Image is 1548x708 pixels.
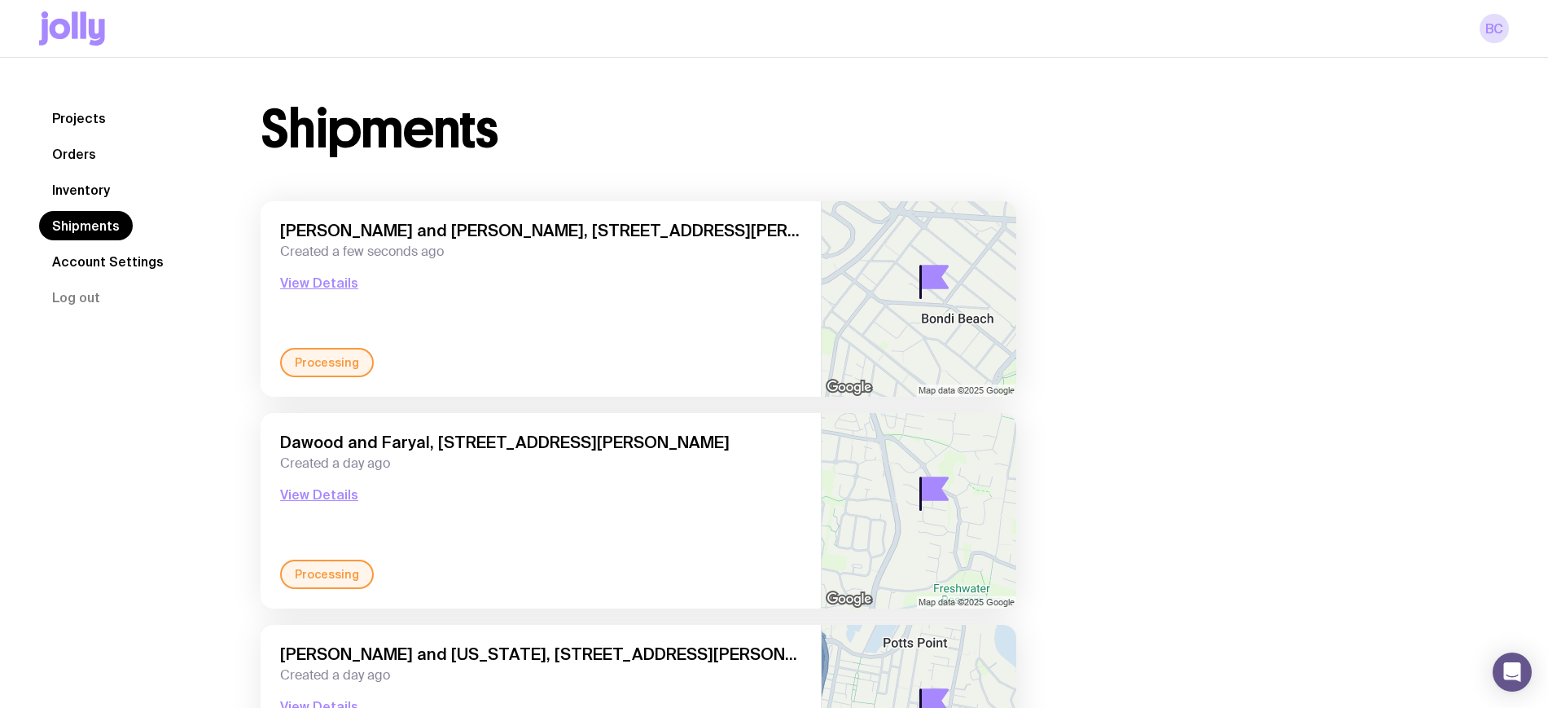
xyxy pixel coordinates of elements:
[280,433,801,452] span: Dawood and Faryal, [STREET_ADDRESS][PERSON_NAME]
[280,273,358,292] button: View Details
[1480,14,1509,43] a: BC
[280,667,801,684] span: Created a day ago
[280,348,374,377] div: Processing
[39,139,109,169] a: Orders
[39,283,113,312] button: Log out
[261,103,498,156] h1: Shipments
[822,201,1016,397] img: staticmap
[39,211,133,240] a: Shipments
[39,247,177,276] a: Account Settings
[280,244,801,260] span: Created a few seconds ago
[280,644,801,664] span: [PERSON_NAME] and [US_STATE], [STREET_ADDRESS][PERSON_NAME]
[280,485,358,504] button: View Details
[280,560,374,589] div: Processing
[1493,653,1532,692] div: Open Intercom Messenger
[39,175,123,204] a: Inventory
[39,103,119,133] a: Projects
[280,221,801,240] span: [PERSON_NAME] and [PERSON_NAME], [STREET_ADDRESS][PERSON_NAME]
[280,455,801,472] span: Created a day ago
[822,413,1016,609] img: staticmap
